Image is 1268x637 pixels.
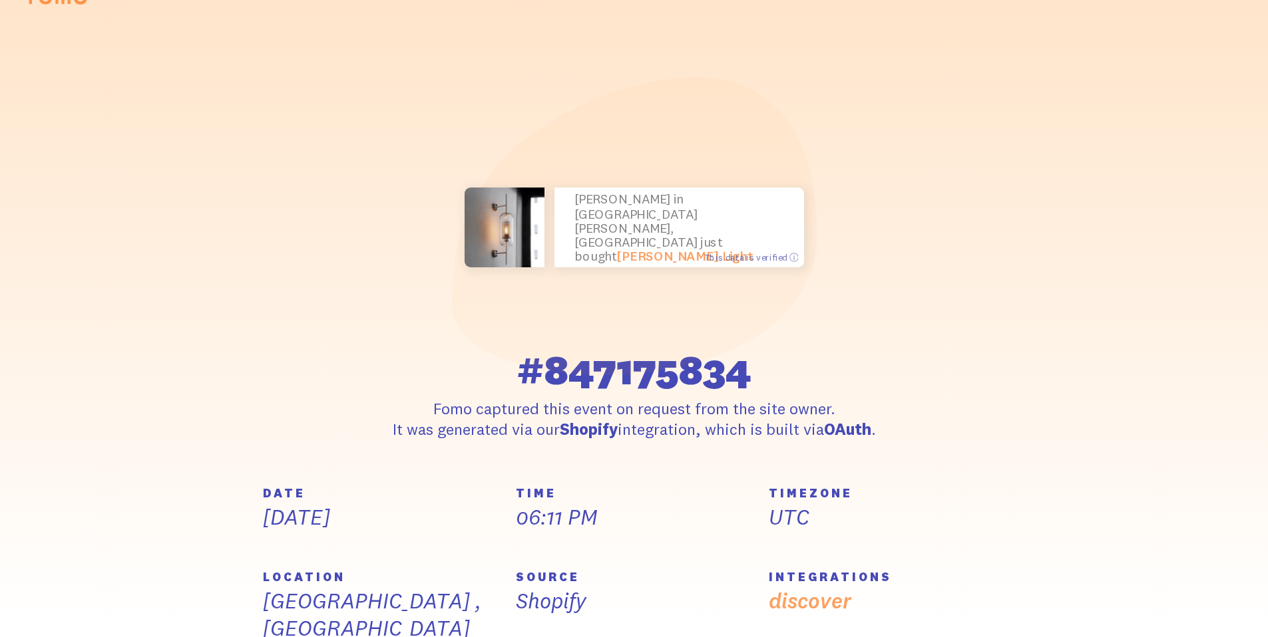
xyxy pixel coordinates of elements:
[824,419,871,439] strong: OAuth
[769,571,1006,583] h5: INTEGRATIONS
[616,248,753,264] a: [PERSON_NAME] Light
[769,503,1006,531] p: UTC
[704,251,798,263] span: This data is verified ⓘ
[263,487,500,499] h5: DATE
[263,571,500,583] h5: LOCATION
[263,503,500,531] p: [DATE]
[574,192,784,263] p: [PERSON_NAME] in [GEOGRAPHIC_DATA][PERSON_NAME], [GEOGRAPHIC_DATA] just bought
[517,349,751,390] span: #847175834
[465,188,544,267] img: dawn-wall-light-377909_small.png
[516,571,753,583] h5: SOURCE
[769,588,851,614] a: discover
[516,503,753,531] p: 06:11 PM
[560,419,618,439] strong: Shopify
[389,398,879,440] p: Fomo captured this event on request from the site owner. It was generated via our integration, wh...
[516,487,753,499] h5: TIME
[516,587,753,615] p: Shopify
[769,487,1006,499] h5: TIMEZONE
